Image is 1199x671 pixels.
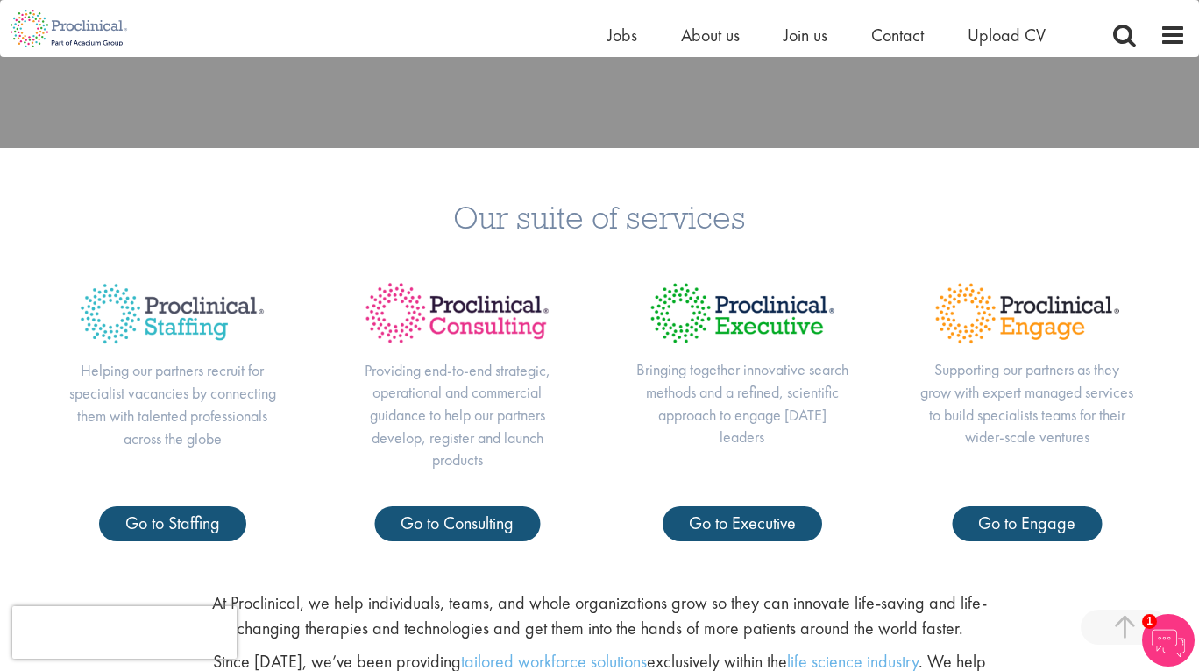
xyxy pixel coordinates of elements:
[374,506,540,541] a: Go to Consulting
[65,268,280,359] img: Proclinical Title
[635,268,849,358] img: Proclinical Title
[607,24,637,46] a: Jobs
[350,268,564,358] img: Proclinical Title
[919,268,1134,358] img: Proclinical Title
[952,506,1102,541] a: Go to Engage
[125,512,220,534] span: Go to Staffing
[919,358,1134,449] p: Supporting our partners as they grow with expert managed services to build specialists teams for ...
[65,359,280,449] p: Helping our partners recruit for specialist vacancies by connecting them with talented profession...
[784,24,827,46] a: Join us
[689,512,796,534] span: Go to Executive
[401,512,514,534] span: Go to Consulting
[99,506,246,541] a: Go to Staffing
[12,606,237,659] iframe: reCAPTCHA
[968,24,1046,46] a: Upload CV
[13,201,1186,233] h3: Our suite of services
[978,512,1075,534] span: Go to Engage
[663,506,822,541] a: Go to Executive
[681,24,740,46] a: About us
[1142,614,1157,629] span: 1
[635,358,849,449] p: Bringing together innovative search methods and a refined, scientific approach to engage [DATE] l...
[204,590,995,640] p: At Proclinical, we help individuals, teams, and whole organizations grow so they can innovate lif...
[1142,614,1195,667] img: Chatbot
[871,24,924,46] a: Contact
[350,359,564,472] p: Providing end-to-end strategic, operational and commercial guidance to help our partners develop,...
